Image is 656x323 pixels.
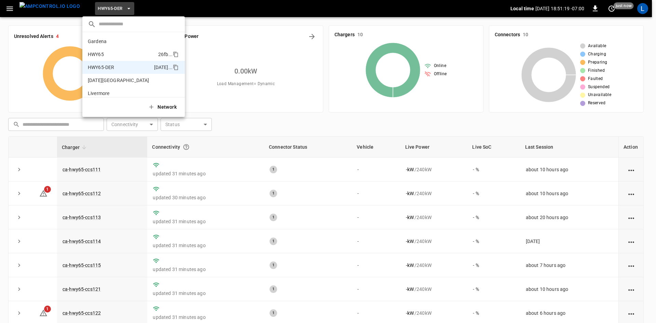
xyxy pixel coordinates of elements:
[88,38,155,45] p: Gardena
[172,50,180,58] div: copy
[172,63,180,71] div: copy
[88,51,155,58] p: HWY65
[88,64,151,71] p: HWY65-DER
[88,90,155,97] p: Livermore
[88,77,155,84] p: [DATE][GEOGRAPHIC_DATA]
[144,100,182,114] button: Network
